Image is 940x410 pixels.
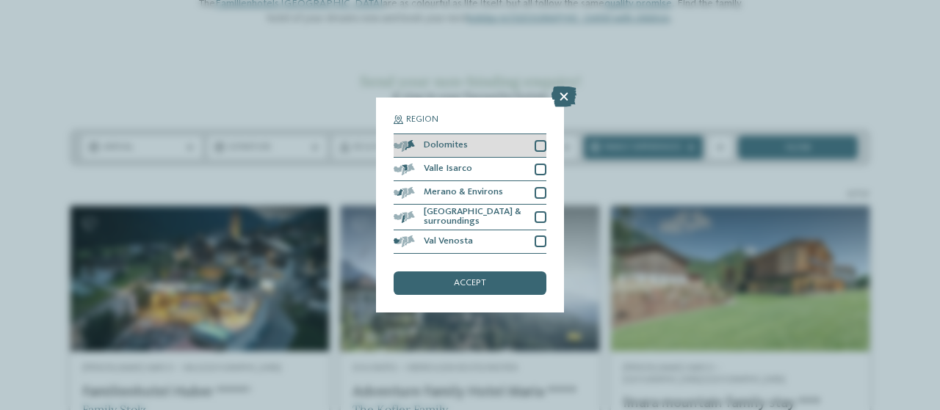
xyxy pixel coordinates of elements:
[424,208,526,227] span: [GEOGRAPHIC_DATA] & surroundings
[424,141,468,150] span: Dolomites
[406,115,438,125] span: Region
[424,188,503,197] span: Merano & Environs
[424,164,472,174] span: Valle Isarco
[454,279,486,288] span: accept
[424,237,473,246] span: Val Venosta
